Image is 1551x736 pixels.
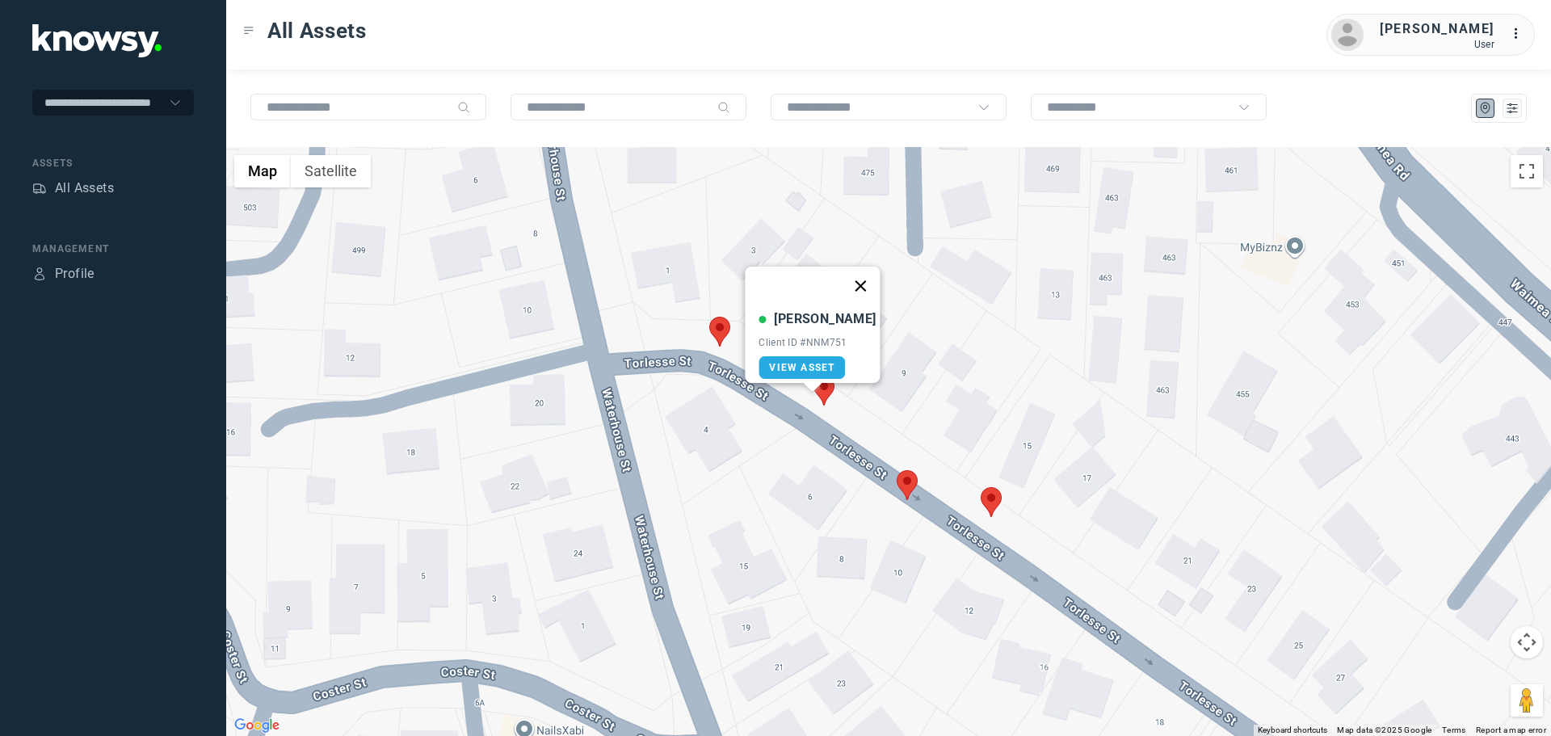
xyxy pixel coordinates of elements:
[32,181,47,196] div: Assets
[1337,725,1431,734] span: Map data ©2025 Google
[1442,725,1466,734] a: Terms
[1505,101,1519,116] div: List
[230,715,284,736] a: Open this area in Google Maps (opens a new window)
[457,101,470,114] div: Search
[1476,725,1546,734] a: Report a map error
[774,309,876,329] div: [PERSON_NAME]
[291,155,371,187] button: Show satellite imagery
[267,16,367,45] span: All Assets
[759,337,876,348] div: Client ID #NNM751
[1331,19,1364,51] img: avatar.png
[32,179,114,198] a: AssetsAll Assets
[1380,39,1494,50] div: User
[55,264,95,284] div: Profile
[234,155,291,187] button: Show street map
[1511,684,1543,717] button: Drag Pegman onto the map to open Street View
[55,179,114,198] div: All Assets
[717,101,730,114] div: Search
[1511,24,1530,44] div: :
[1511,24,1530,46] div: :
[1380,19,1494,39] div: [PERSON_NAME]
[32,24,162,57] img: Application Logo
[32,264,95,284] a: ProfileProfile
[769,362,834,373] span: View Asset
[1511,626,1543,658] button: Map camera controls
[1478,101,1493,116] div: Map
[1258,725,1327,736] button: Keyboard shortcuts
[1511,155,1543,187] button: Toggle fullscreen view
[1511,27,1528,40] tspan: ...
[32,156,194,170] div: Assets
[32,242,194,256] div: Management
[230,715,284,736] img: Google
[842,267,881,305] button: Close
[243,25,254,36] div: Toggle Menu
[759,356,845,379] a: View Asset
[32,267,47,281] div: Profile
